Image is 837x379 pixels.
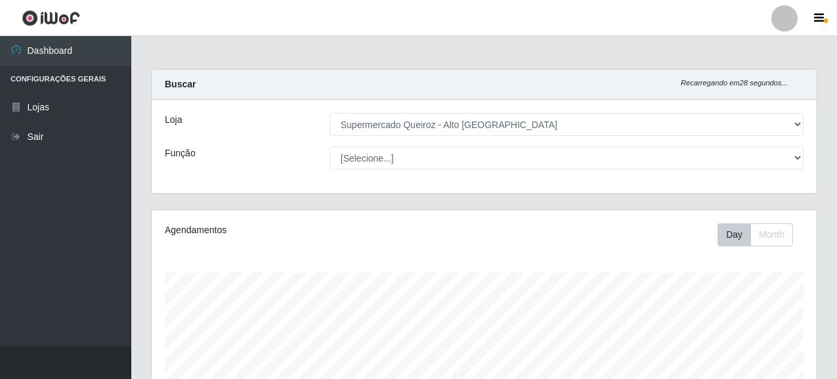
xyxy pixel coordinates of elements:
[165,223,419,237] div: Agendamentos
[165,79,196,89] strong: Buscar
[165,146,196,160] label: Função
[165,113,182,127] label: Loja
[718,223,793,246] div: First group
[681,79,788,87] i: Recarregando em 28 segundos...
[22,10,80,26] img: CoreUI Logo
[718,223,751,246] button: Day
[750,223,793,246] button: Month
[718,223,804,246] div: Toolbar with button groups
